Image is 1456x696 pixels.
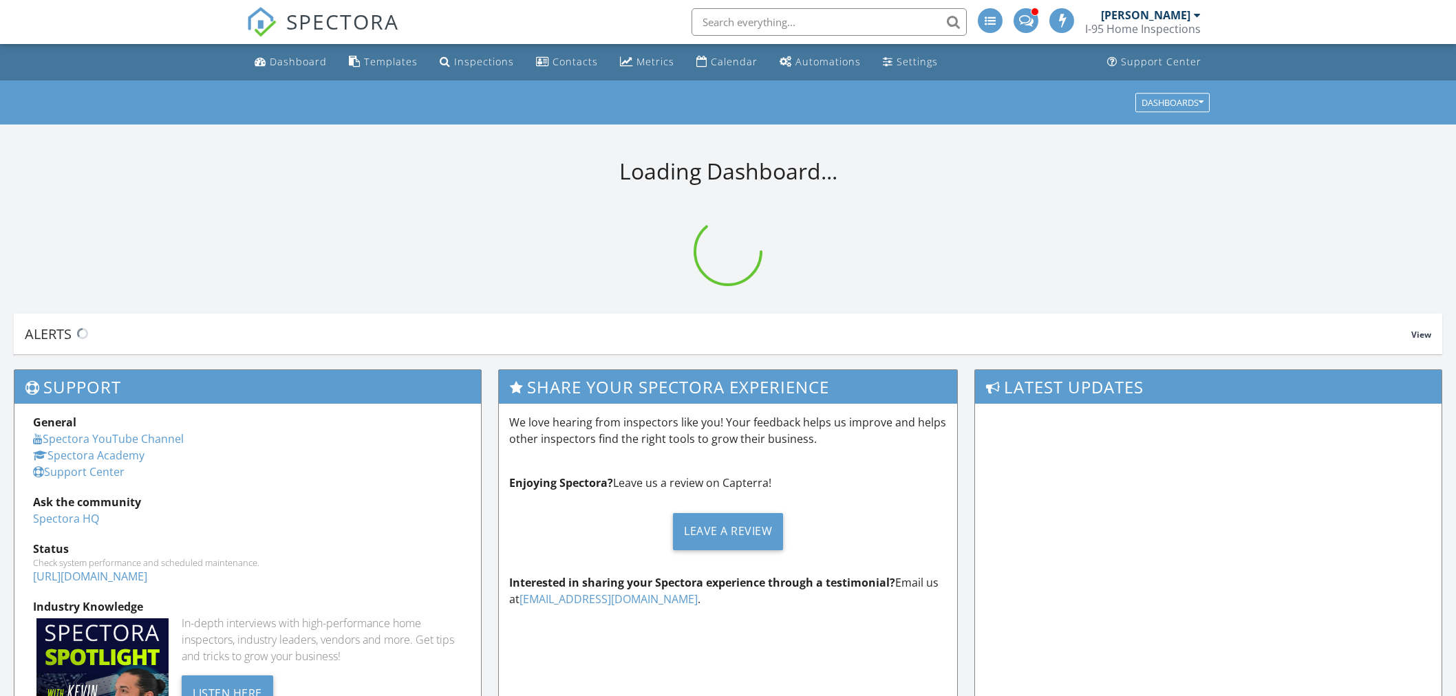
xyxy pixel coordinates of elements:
[246,7,277,37] img: The Best Home Inspection Software - Spectora
[286,7,399,36] span: SPECTORA
[14,370,481,404] h3: Support
[249,50,332,75] a: Dashboard
[509,475,947,491] p: Leave us a review on Capterra!
[553,55,598,68] div: Contacts
[692,8,967,36] input: Search everything...
[673,513,783,550] div: Leave a Review
[33,541,462,557] div: Status
[33,494,462,510] div: Ask the community
[1142,98,1203,107] div: Dashboards
[1102,50,1207,75] a: Support Center
[520,591,698,607] a: [EMAIL_ADDRESS][DOMAIN_NAME]
[509,502,947,561] a: Leave a Review
[33,415,76,430] strong: General
[877,50,943,75] a: Settings
[343,50,423,75] a: Templates
[499,370,957,404] h3: Share Your Spectora Experience
[691,50,763,75] a: Calendar
[774,50,866,75] a: Automations (Advanced)
[33,464,125,479] a: Support Center
[1411,329,1431,340] span: View
[33,598,462,615] div: Industry Knowledge
[509,574,947,607] p: Email us at .
[33,569,147,584] a: [URL][DOMAIN_NAME]
[33,431,184,446] a: Spectora YouTube Channel
[509,414,947,447] p: We love hearing from inspectors like you! Your feedback helps us improve and helps other inspecto...
[270,55,327,68] div: Dashboard
[795,55,861,68] div: Automations
[1135,93,1210,112] button: Dashboards
[531,50,603,75] a: Contacts
[975,370,1442,404] h3: Latest Updates
[33,448,144,463] a: Spectora Academy
[711,55,758,68] div: Calendar
[25,325,1411,343] div: Alerts
[1085,22,1201,36] div: I-95 Home Inspections
[33,557,462,568] div: Check system performance and scheduled maintenance.
[454,55,514,68] div: Inspections
[614,50,680,75] a: Metrics
[636,55,674,68] div: Metrics
[1101,8,1190,22] div: [PERSON_NAME]
[246,19,399,47] a: SPECTORA
[509,575,895,590] strong: Interested in sharing your Spectora experience through a testimonial?
[897,55,938,68] div: Settings
[364,55,418,68] div: Templates
[33,511,99,526] a: Spectora HQ
[434,50,520,75] a: Inspections
[1121,55,1201,68] div: Support Center
[182,615,462,664] div: In-depth interviews with high-performance home inspectors, industry leaders, vendors and more. Ge...
[509,475,613,490] strong: Enjoying Spectora?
